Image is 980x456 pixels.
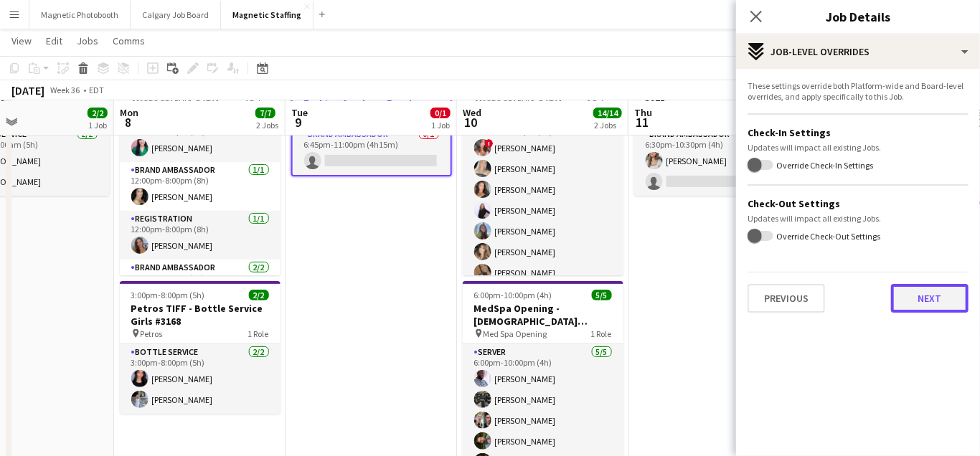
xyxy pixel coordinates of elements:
h3: Petros TIFF - Bottle Service Girls #3168 [120,302,281,328]
h3: Check-In Settings [748,126,969,139]
button: Magnetic Staffing [221,1,314,29]
div: [DATE] [11,83,44,98]
app-job-card: 8:00am-9:00pm (13h)5/5Modern Day Wife Event 3070 [GEOGRAPHIC_DATA]4 RolesBrand Ambassador1/18:00a... [120,63,281,275]
app-job-card: 11:00am-2:00pm (3h)9/9Oxford Activation 3122 [GEOGRAPHIC_DATA]2 RolesBrand Ambassador8/811:00am-2... [463,63,623,275]
span: 1 Role [248,328,269,339]
span: Edit [46,34,62,47]
span: Tue [291,106,308,119]
span: Week 36 [47,85,83,95]
span: 7/7 [255,108,275,118]
a: Comms [107,32,151,50]
div: These settings override both Platform-wide and Board-level overrides, and apply specifically to t... [748,80,969,102]
span: 14/14 [593,108,622,118]
app-card-role: Brand Ambassador2/24:00pm-9:00pm (5h) [120,260,281,329]
span: 6:00pm-10:00pm (4h) [474,290,552,300]
label: Override Check-Out Settings [773,230,880,241]
a: View [6,32,37,50]
app-card-role: Bottle Service2/23:00pm-8:00pm (5h)[PERSON_NAME][PERSON_NAME] [120,344,281,414]
span: 3:00pm-8:00pm (5h) [131,290,205,300]
div: 1 Job [88,120,107,130]
app-card-role: Brand Ambassador1/18:00am-1:00pm (5h)[PERSON_NAME] [120,113,281,162]
h3: Job Details [736,7,980,26]
h3: MedSpa Opening - [DEMOGRAPHIC_DATA] Servers / Models [463,302,623,328]
button: Calgary Job Board [131,1,221,29]
span: Mon [120,106,138,119]
div: 2 Jobs [256,120,278,130]
button: Previous [748,284,825,313]
span: 0/1 [430,108,451,118]
span: 8 [118,114,138,130]
span: Med Spa Opening [484,328,547,339]
app-job-card: 3:00pm-8:00pm (5h)2/2Petros TIFF - Bottle Service Girls #3168 Petros1 RoleBottle Service2/23:00pm... [120,281,281,414]
span: 10 [461,114,481,130]
span: Jobs [77,34,98,47]
span: 1 Role [591,328,612,339]
a: Edit [40,32,68,50]
span: ! [485,139,494,148]
div: 2 Jobs [594,120,621,130]
div: Updates will impact all existing Jobs. [748,213,969,224]
span: 5/5 [592,290,612,300]
span: Wed [463,106,481,119]
span: Petros [141,328,163,339]
span: Thu [634,106,652,119]
app-card-role: Brand Ambassador0/16:45pm-11:00pm (4h15m) [293,126,451,175]
span: 11 [632,114,652,130]
div: Updates will impact all existing Jobs. [748,142,969,153]
span: 9 [289,114,308,130]
app-card-role: Brand Ambassador1/112:00pm-8:00pm (8h)[PERSON_NAME] [120,162,281,211]
label: Override Check-In Settings [773,160,873,171]
div: 1 Job [431,120,450,130]
span: View [11,34,32,47]
app-card-role: Brand Ambassador2A1/26:30pm-10:30pm (4h)[PERSON_NAME] [634,126,795,196]
span: 2/2 [249,290,269,300]
span: 2/2 [88,108,108,118]
a: Jobs [71,32,104,50]
app-card-role: Brand Ambassador8/811:00am-2:00pm (3h)![PERSON_NAME][PERSON_NAME][PERSON_NAME][PERSON_NAME][PERSO... [463,113,623,308]
app-card-role: Registration1/112:00pm-8:00pm (8h)[PERSON_NAME] [120,211,281,260]
button: Magnetic Photobooth [29,1,131,29]
span: Comms [113,34,145,47]
button: Next [891,284,969,313]
div: Job-Level Overrides [736,34,980,69]
h3: Check-Out Settings [748,197,969,210]
div: EDT [89,85,104,95]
